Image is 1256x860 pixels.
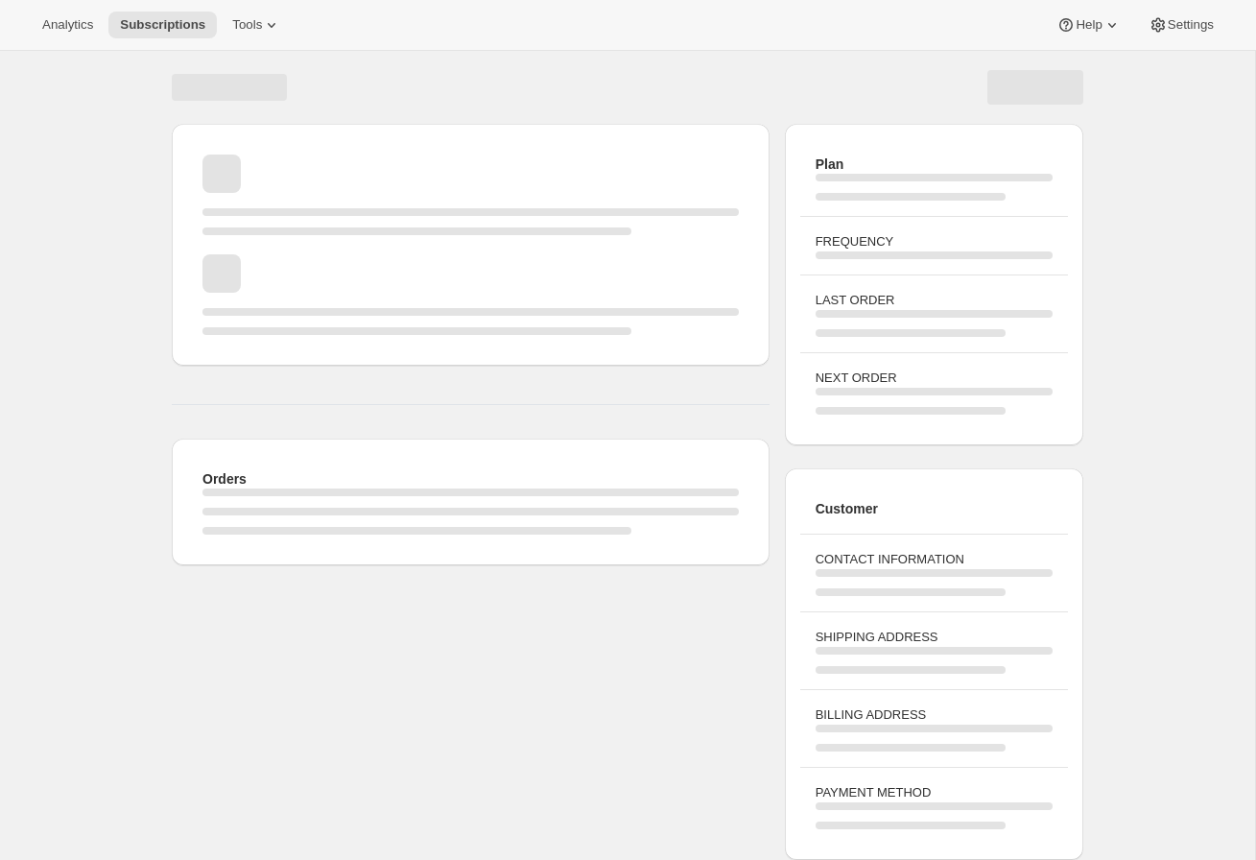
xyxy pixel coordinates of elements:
span: Help [1076,17,1102,33]
button: Help [1045,12,1132,38]
h3: LAST ORDER [816,291,1053,310]
h3: NEXT ORDER [816,369,1053,388]
h3: BILLING ADDRESS [816,705,1053,725]
button: Settings [1137,12,1225,38]
button: Subscriptions [108,12,217,38]
span: Analytics [42,17,93,33]
h2: Orders [202,469,739,489]
h2: Customer [816,499,1053,518]
h3: SHIPPING ADDRESS [816,628,1053,647]
h3: FREQUENCY [816,232,1053,251]
span: Subscriptions [120,17,205,33]
button: Tools [221,12,293,38]
h2: Plan [816,155,1053,174]
span: Settings [1168,17,1214,33]
h3: CONTACT INFORMATION [816,550,1053,569]
button: Analytics [31,12,105,38]
span: Tools [232,17,262,33]
h3: PAYMENT METHOD [816,783,1053,802]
